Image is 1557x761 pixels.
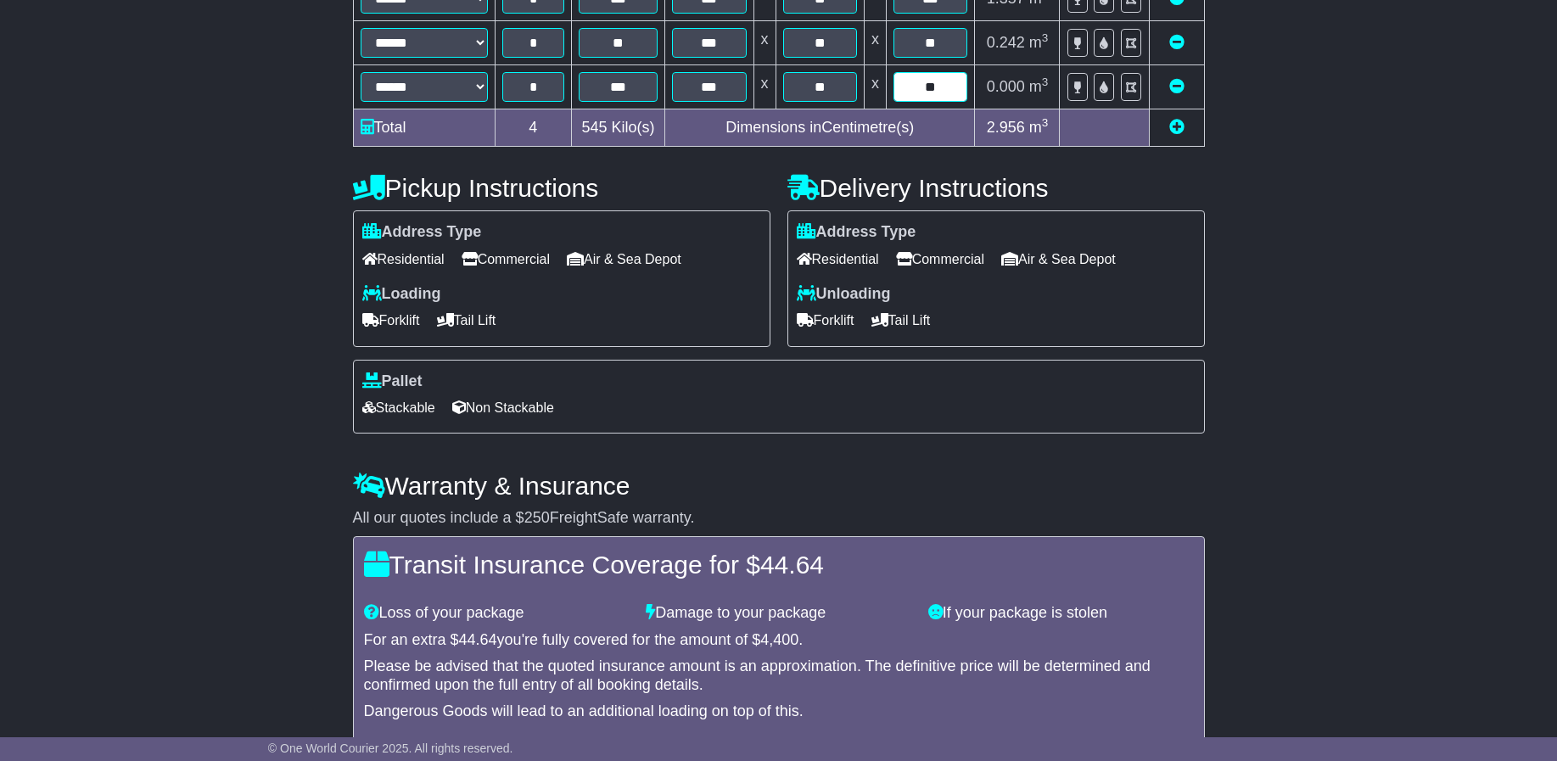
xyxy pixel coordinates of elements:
span: Forklift [797,307,854,333]
span: Tail Lift [871,307,931,333]
span: Residential [362,246,445,272]
sup: 3 [1042,76,1049,88]
span: 2.956 [987,119,1025,136]
span: 4,400 [760,631,798,648]
td: x [753,65,776,109]
label: Address Type [797,223,916,242]
div: If your package is stolen [920,604,1202,623]
td: x [753,21,776,65]
span: 545 [582,119,608,136]
label: Pallet [362,372,423,391]
span: Commercial [462,246,550,272]
span: Non Stackable [452,394,554,421]
a: Remove this item [1169,78,1185,95]
span: © One World Courier 2025. All rights reserved. [268,741,513,755]
sup: 3 [1042,31,1049,44]
td: x [864,21,886,65]
div: Dangerous Goods will lead to an additional loading on top of this. [364,702,1194,721]
label: Address Type [362,223,482,242]
td: Dimensions in Centimetre(s) [665,109,975,147]
span: Air & Sea Depot [1001,246,1116,272]
span: Air & Sea Depot [567,246,681,272]
span: 0.000 [987,78,1025,95]
span: 250 [524,509,550,526]
label: Loading [362,285,441,304]
div: Damage to your package [637,604,920,623]
span: Residential [797,246,879,272]
span: Commercial [896,246,984,272]
td: Total [353,109,495,147]
sup: 3 [1042,116,1049,129]
td: x [864,65,886,109]
span: Stackable [362,394,435,421]
span: 44.64 [760,551,824,579]
h4: Transit Insurance Coverage for $ [364,551,1194,579]
a: Remove this item [1169,34,1185,51]
h4: Delivery Instructions [787,174,1205,202]
h4: Pickup Instructions [353,174,770,202]
span: Forklift [362,307,420,333]
span: 0.242 [987,34,1025,51]
span: Tail Lift [437,307,496,333]
div: For an extra $ you're fully covered for the amount of $ . [364,631,1194,650]
span: m [1029,78,1049,95]
span: m [1029,34,1049,51]
h4: Warranty & Insurance [353,472,1205,500]
div: Loss of your package [356,604,638,623]
div: Please be advised that the quoted insurance amount is an approximation. The definitive price will... [364,657,1194,694]
span: 44.64 [459,631,497,648]
div: All our quotes include a $ FreightSafe warranty. [353,509,1205,528]
span: m [1029,119,1049,136]
td: Kilo(s) [572,109,665,147]
a: Add new item [1169,119,1185,136]
td: 4 [495,109,572,147]
label: Unloading [797,285,891,304]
